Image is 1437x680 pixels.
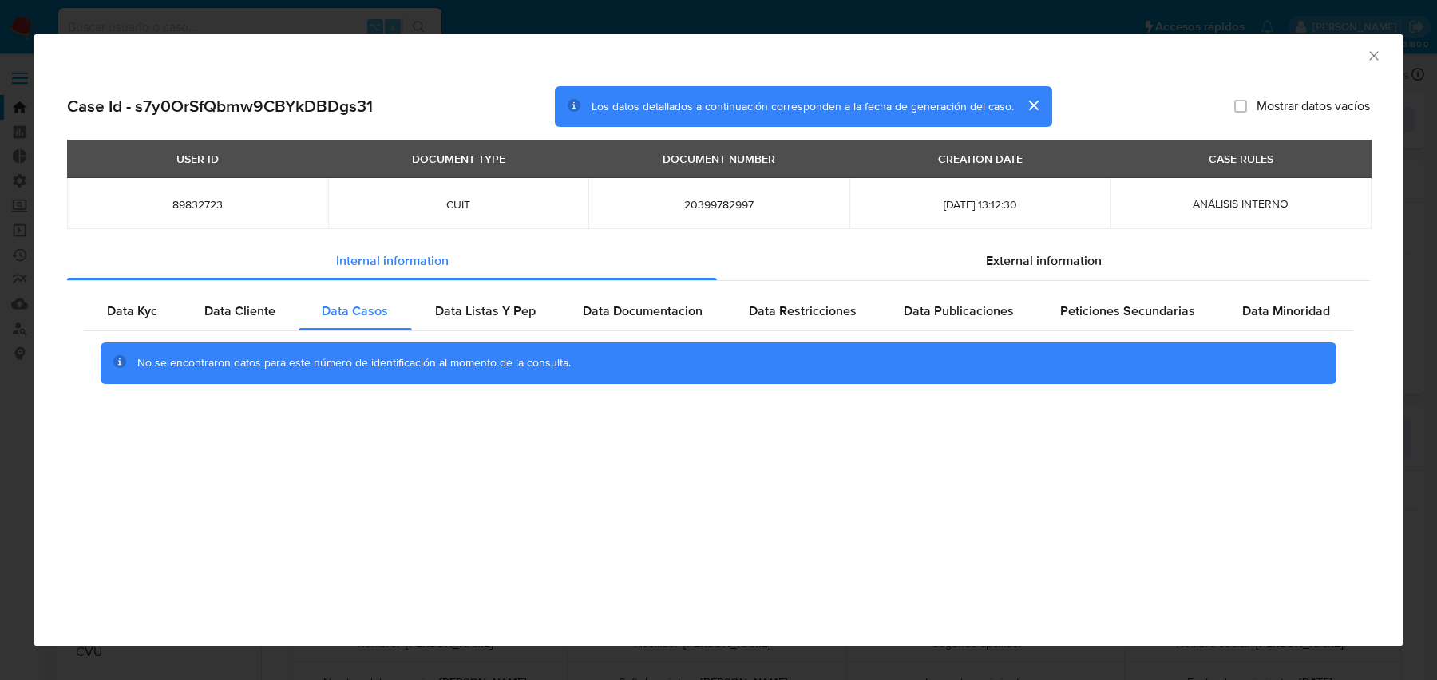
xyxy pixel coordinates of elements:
[1193,196,1289,212] span: ANÁLISIS INTERNO
[86,197,309,212] span: 89832723
[1234,100,1247,113] input: Mostrar datos vacíos
[1257,98,1370,114] span: Mostrar datos vacíos
[34,34,1403,646] div: closure-recommendation-modal
[336,251,449,270] span: Internal information
[1014,86,1052,125] button: cerrar
[67,96,373,117] h2: Case Id - s7y0OrSfQbmw9CBYkDBDgs31
[869,197,1091,212] span: [DATE] 13:12:30
[1366,48,1380,62] button: Cerrar ventana
[402,145,515,172] div: DOCUMENT TYPE
[204,302,275,320] span: Data Cliente
[1060,302,1195,320] span: Peticiones Secundarias
[608,197,830,212] span: 20399782997
[1199,145,1283,172] div: CASE RULES
[137,354,571,370] span: No se encontraron datos para este número de identificación al momento de la consulta.
[986,251,1102,270] span: External information
[322,302,388,320] span: Data Casos
[653,145,785,172] div: DOCUMENT NUMBER
[749,302,857,320] span: Data Restricciones
[167,145,228,172] div: USER ID
[1242,302,1330,320] span: Data Minoridad
[107,302,157,320] span: Data Kyc
[67,242,1370,280] div: Detailed info
[84,292,1353,330] div: Detailed internal info
[583,302,703,320] span: Data Documentacion
[435,302,536,320] span: Data Listas Y Pep
[904,302,1014,320] span: Data Publicaciones
[592,98,1014,114] span: Los datos detallados a continuación corresponden a la fecha de generación del caso.
[347,197,570,212] span: CUIT
[928,145,1032,172] div: CREATION DATE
